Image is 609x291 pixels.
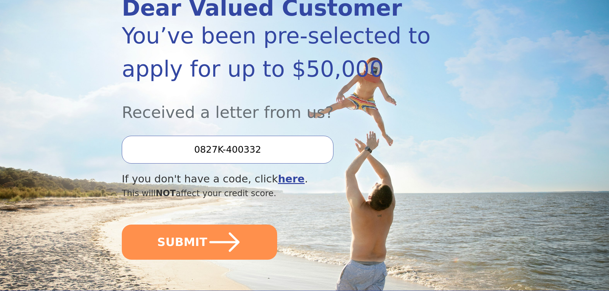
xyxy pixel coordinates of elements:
a: here [278,173,305,185]
input: Enter your Offer Code: [122,136,333,163]
div: Received a letter from us? [122,86,433,124]
div: If you don't have a code, click . [122,171,433,187]
button: SUBMIT [122,225,277,260]
span: NOT [156,188,176,198]
div: This will affect your credit score. [122,187,433,200]
div: You’ve been pre-selected to apply for up to $50,000 [122,19,433,86]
